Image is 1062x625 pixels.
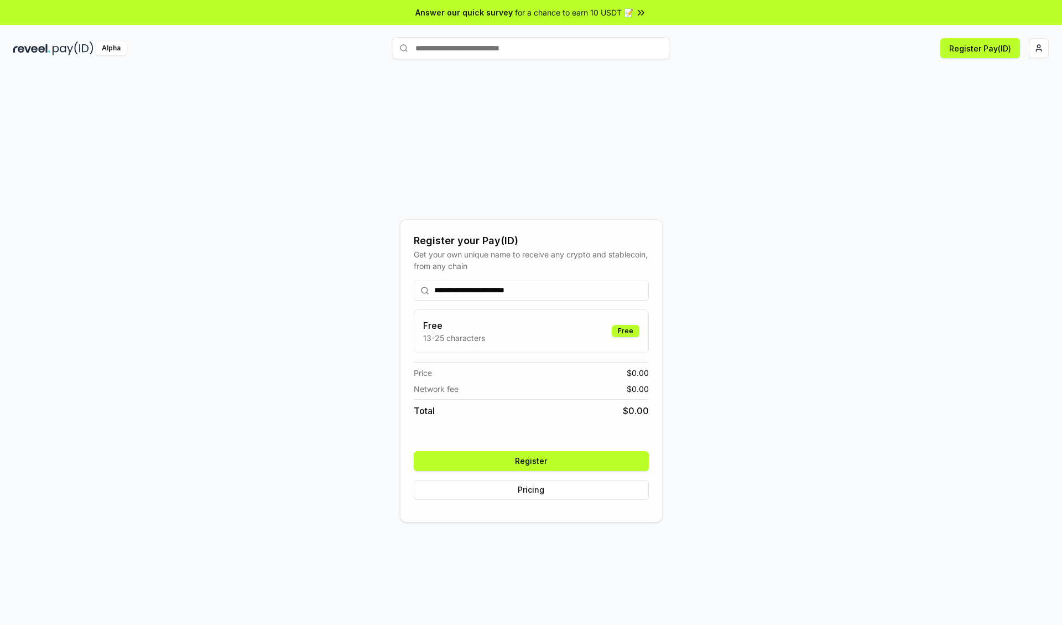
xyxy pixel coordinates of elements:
[13,42,50,55] img: reveel_dark
[423,319,485,332] h3: Free
[96,42,127,55] div: Alpha
[414,451,649,471] button: Register
[414,480,649,500] button: Pricing
[627,383,649,395] span: $ 0.00
[623,404,649,417] span: $ 0.00
[612,325,639,337] div: Free
[414,383,459,395] span: Network fee
[53,42,93,55] img: pay_id
[515,7,633,18] span: for a chance to earn 10 USDT 📝
[414,367,432,379] span: Price
[414,249,649,272] div: Get your own unique name to receive any crypto and stablecoin, from any chain
[940,38,1020,58] button: Register Pay(ID)
[414,404,435,417] span: Total
[423,332,485,344] p: 13-25 characters
[627,367,649,379] span: $ 0.00
[414,233,649,249] div: Register your Pay(ID)
[415,7,513,18] span: Answer our quick survey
